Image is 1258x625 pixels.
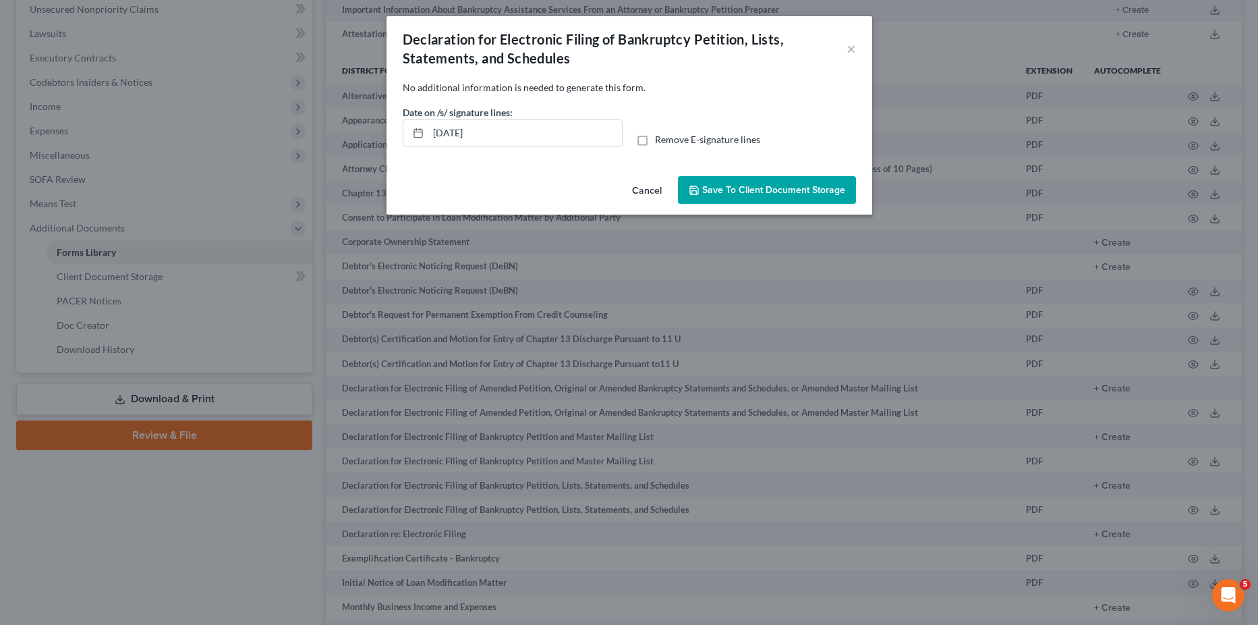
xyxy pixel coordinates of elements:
[403,30,847,67] div: Declaration for Electronic Filing of Bankruptcy Petition, Lists, Statements, and Schedules
[1240,579,1251,590] span: 5
[655,134,760,145] span: Remove E-signature lines
[428,120,622,146] input: MM/DD/YYYY
[678,176,856,205] button: Save to Client Document Storage
[621,178,673,205] button: Cancel
[1212,579,1245,612] iframe: Intercom live chat
[847,40,856,57] button: ×
[403,81,856,94] p: No additional information is needed to generate this form.
[702,184,845,196] span: Save to Client Document Storage
[403,105,513,119] label: Date on /s/ signature lines:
